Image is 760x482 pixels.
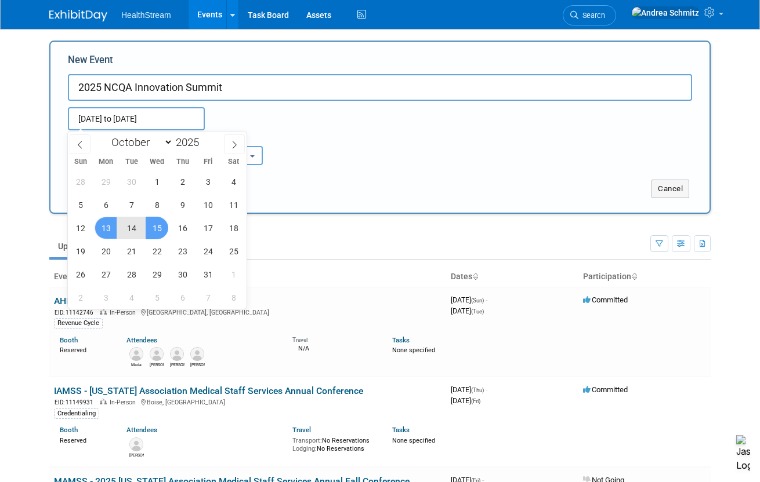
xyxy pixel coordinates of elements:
span: - [486,385,487,394]
span: October 30, 2025 [171,263,194,286]
div: Tawna Knight [129,451,144,458]
th: Participation [578,267,711,287]
span: October 11, 2025 [222,193,245,216]
img: Ryan Quesnel [150,347,164,361]
span: Search [578,11,605,20]
span: In-Person [110,399,139,406]
span: October 18, 2025 [222,217,245,239]
a: Upcoming20 [49,235,117,257]
span: November 1, 2025 [222,263,245,286]
span: October 21, 2025 [120,240,143,262]
a: Booth [60,336,78,344]
select: Month [106,135,173,149]
a: Booth [60,426,78,434]
span: EID: 11149931 [55,399,98,406]
span: October 29, 2025 [146,263,168,286]
span: Sun [68,158,93,166]
label: New Event [68,53,113,71]
span: November 5, 2025 [146,286,168,309]
input: Start Date - End Date [68,107,205,130]
span: Fri [196,158,221,166]
span: Committed [583,385,628,394]
div: Reserved [60,344,109,355]
div: Participation: [184,130,283,145]
span: Transport: [292,437,322,444]
span: October 1, 2025 [146,170,168,193]
th: Event [49,267,446,287]
span: Wed [144,158,170,166]
button: Cancel [652,180,689,198]
div: Attendance / Format: [68,130,167,145]
span: Thu [170,158,196,166]
span: Lodging: [292,445,317,452]
a: Sort by Start Date [472,272,478,281]
span: October 2, 2025 [171,170,194,193]
span: EID: 11142746 [55,309,98,316]
img: Andrea Schmitz [631,6,700,19]
span: October 19, 2025 [69,240,92,262]
div: Mada Wittekind [129,361,144,368]
span: October 25, 2025 [222,240,245,262]
span: October 8, 2025 [146,193,168,216]
span: October 9, 2025 [171,193,194,216]
span: October 12, 2025 [69,217,92,239]
a: Tasks [392,426,410,434]
a: Travel [292,426,311,434]
span: October 22, 2025 [146,240,168,262]
span: November 4, 2025 [120,286,143,309]
span: Mon [93,158,119,166]
span: September 28, 2025 [69,170,92,193]
span: November 6, 2025 [171,286,194,309]
span: [DATE] [451,396,480,405]
span: October 17, 2025 [197,217,219,239]
span: October 7, 2025 [120,193,143,216]
div: Revenue Cycle [54,318,103,328]
img: In-Person Event [100,309,107,315]
span: October 3, 2025 [197,170,219,193]
div: [GEOGRAPHIC_DATA], [GEOGRAPHIC_DATA] [54,307,441,317]
div: Ryan Quesnel [150,361,164,368]
span: Committed [583,295,628,304]
span: October 24, 2025 [197,240,219,262]
span: None specified [392,437,435,444]
span: October 15, 2025 [146,217,168,239]
div: N/A [292,344,375,353]
span: [DATE] [451,385,487,394]
span: October 26, 2025 [69,263,92,286]
div: Sam Kelly [170,361,184,368]
div: Boise, [GEOGRAPHIC_DATA] [54,397,441,407]
span: [DATE] [451,295,487,304]
span: October 4, 2025 [222,170,245,193]
span: October 13, 2025 [95,217,117,239]
a: Attendees [126,426,157,434]
img: ExhibitDay [49,10,107,21]
img: Tawna Knight [129,437,143,451]
span: October 16, 2025 [171,217,194,239]
span: October 5, 2025 [69,193,92,216]
div: Shelby Stafford [190,361,205,368]
span: [DATE] [451,306,484,315]
img: Sam Kelly [170,347,184,361]
a: AHIMA 2025 [54,295,106,306]
span: Tue [119,158,144,166]
input: Year [173,136,208,149]
img: Mada Wittekind [129,347,143,361]
div: Travel [292,333,375,344]
div: Credentialing [54,408,99,419]
img: In-Person Event [100,399,107,404]
span: October 23, 2025 [171,240,194,262]
span: November 8, 2025 [222,286,245,309]
a: Tasks [392,336,410,344]
span: October 28, 2025 [120,263,143,286]
span: October 31, 2025 [197,263,219,286]
span: September 29, 2025 [95,170,117,193]
a: Search [563,5,616,25]
span: In-Person [110,309,139,316]
span: November 3, 2025 [95,286,117,309]
span: None specified [392,346,435,354]
th: Dates [446,267,578,287]
span: October 20, 2025 [95,240,117,262]
span: (Thu) [471,387,484,393]
span: October 14, 2025 [120,217,143,239]
div: No Reservations No Reservations [292,434,375,452]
